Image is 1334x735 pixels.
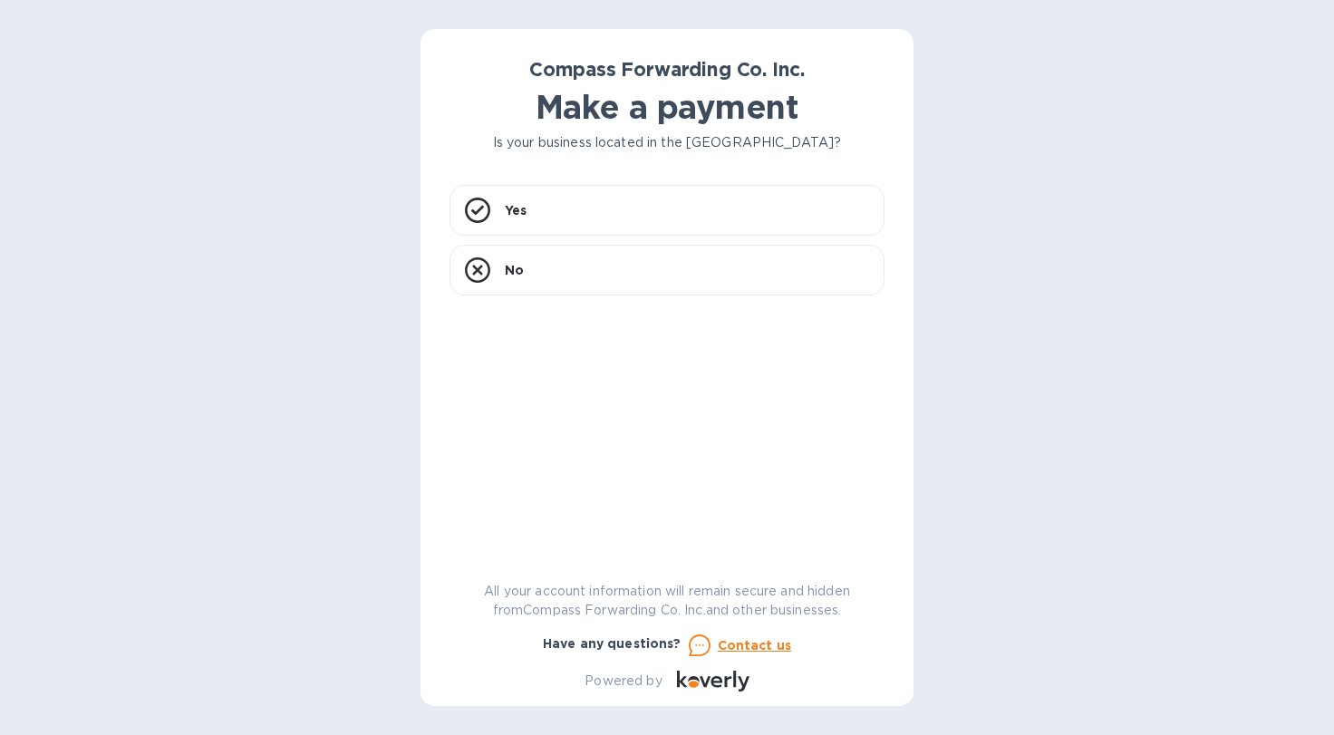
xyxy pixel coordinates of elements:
p: Is your business located in the [GEOGRAPHIC_DATA]? [449,133,884,152]
p: No [505,261,524,279]
h1: Make a payment [449,88,884,126]
b: Compass Forwarding Co. Inc. [529,58,805,81]
p: Powered by [585,672,662,691]
p: Yes [505,201,527,219]
u: Contact us [718,638,792,653]
p: All your account information will remain secure and hidden from Compass Forwarding Co. Inc. and o... [449,582,884,620]
b: Have any questions? [543,636,681,651]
